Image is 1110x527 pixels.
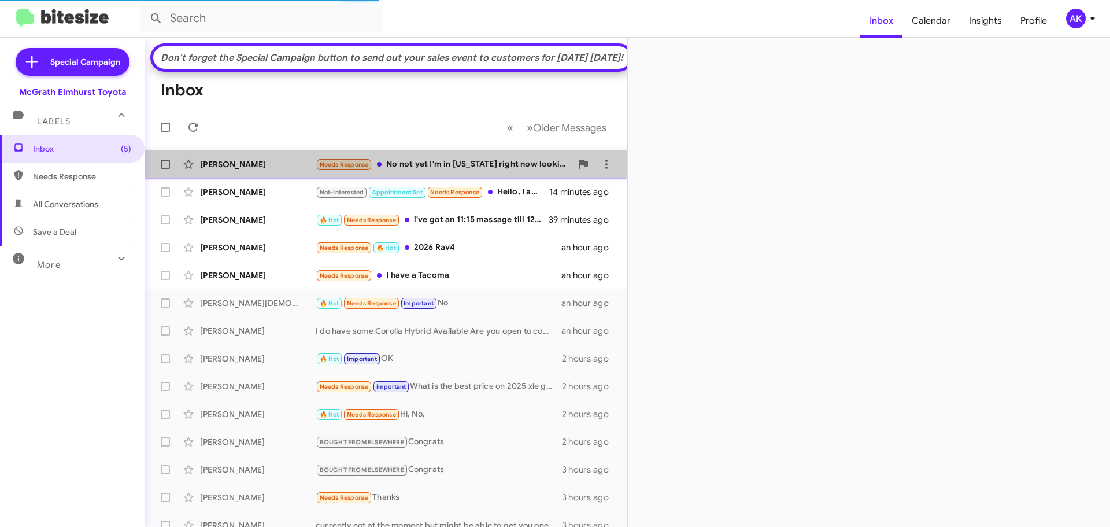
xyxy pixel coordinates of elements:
[372,189,423,196] span: Appointment Set
[200,297,316,309] div: [PERSON_NAME][DEMOGRAPHIC_DATA]
[320,355,339,363] span: 🔥 Hot
[19,86,126,98] div: McGrath Elmhurst Toyota
[316,325,561,337] div: I do have some Corolla Hybrid Available Are you open to coming by [DATE] or is [DATE] easier with...
[140,5,383,32] input: Search
[200,381,316,392] div: [PERSON_NAME]
[562,381,618,392] div: 2 hours ago
[200,214,316,226] div: [PERSON_NAME]
[200,159,316,170] div: [PERSON_NAME]
[200,492,316,503] div: [PERSON_NAME]
[316,186,549,199] div: Hello, I am checking in on progress with this. Thank you
[316,297,561,310] div: No
[860,4,902,38] a: Inbox
[561,242,618,253] div: an hour ago
[200,436,316,448] div: [PERSON_NAME]
[562,492,618,503] div: 3 hours ago
[960,4,1011,38] a: Insights
[200,270,316,281] div: [PERSON_NAME]
[902,4,960,38] a: Calendar
[320,300,339,307] span: 🔥 Hot
[316,436,562,449] div: Congrats
[376,383,406,390] span: Important
[200,353,316,364] div: [PERSON_NAME]
[562,464,618,476] div: 3 hours ago
[320,494,369,502] span: Needs Response
[500,116,520,139] button: Previous
[316,352,562,366] div: OK
[1056,9,1097,28] button: AK
[320,438,404,446] span: BOUGHT FROM ELSEWHERE
[316,241,561,255] div: 2026 Rav4
[561,297,618,309] div: an hour ago
[1066,9,1086,28] div: AK
[347,411,396,418] span: Needs Response
[320,272,369,279] span: Needs Response
[549,214,618,226] div: 39 minutes ago
[33,226,76,238] span: Save a Deal
[1011,4,1056,38] a: Profile
[501,116,613,139] nav: Page navigation example
[33,198,98,210] span: All Conversations
[33,171,131,182] span: Needs Response
[200,186,316,198] div: [PERSON_NAME]
[316,380,562,393] div: What is the best price on 2025 xle gas and hybrid models?
[520,116,613,139] button: Next
[37,116,71,127] span: Labels
[347,300,396,307] span: Needs Response
[200,325,316,337] div: [PERSON_NAME]
[200,242,316,253] div: [PERSON_NAME]
[316,491,562,504] div: Thanks
[316,269,561,282] div: I have a Tacoma
[316,408,562,421] div: Hi, No,
[430,189,479,196] span: Needs Response
[533,121,606,134] span: Older Messages
[320,244,369,252] span: Needs Response
[562,408,618,420] div: 2 hours ago
[37,260,61,270] span: More
[316,213,549,227] div: i've got an 11:15 massage till 12:45 in [GEOGRAPHIC_DATA] - so my guess is sometime after 1:30?
[320,161,369,168] span: Needs Response
[562,436,618,448] div: 2 hours ago
[376,244,396,252] span: 🔥 Hot
[33,143,131,154] span: Inbox
[320,466,404,474] span: BOUGHT FROM ELSEWHERE
[121,143,131,154] span: (5)
[200,464,316,476] div: [PERSON_NAME]
[561,270,618,281] div: an hour ago
[320,216,339,224] span: 🔥 Hot
[549,186,618,198] div: 14 minutes ago
[16,48,129,76] a: Special Campaign
[320,189,364,196] span: Not-Interested
[161,81,203,99] h1: Inbox
[347,355,377,363] span: Important
[562,353,618,364] div: 2 hours ago
[347,216,396,224] span: Needs Response
[316,463,562,477] div: Congrats
[320,383,369,390] span: Needs Response
[50,56,120,68] span: Special Campaign
[561,325,618,337] div: an hour ago
[527,120,533,135] span: »
[200,408,316,420] div: [PERSON_NAME]
[404,300,434,307] span: Important
[316,158,572,171] div: No not yet I'm in [US_STATE] right now looking at used [PERSON_NAME]'s, I'm not gonna spend that ...
[320,411,339,418] span: 🔥 Hot
[159,52,625,64] div: Don't forget the Special Campaign button to send out your sales event to customers for [DATE] [DA...
[507,120,513,135] span: «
